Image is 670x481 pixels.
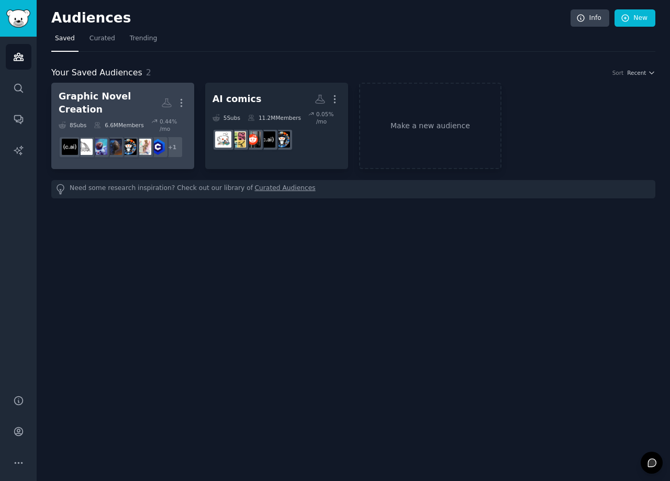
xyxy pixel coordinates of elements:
[51,30,79,52] a: Saved
[94,118,143,132] div: 6.6M Members
[90,34,115,43] span: Curated
[316,110,341,125] div: 0.05 % /mo
[51,10,571,27] h2: Audiences
[274,131,290,148] img: aiArt
[150,139,166,155] img: civitai
[135,139,151,155] img: aiwars
[213,110,240,125] div: 5 Sub s
[126,30,161,52] a: Trending
[76,139,93,155] img: midjourney
[59,118,86,132] div: 8 Sub s
[215,131,231,148] img: comics
[230,131,246,148] img: comicbooks
[244,131,261,148] img: graphicnovels
[255,184,316,195] a: Curated Audiences
[62,139,78,155] img: CharacterAI
[51,66,142,80] span: Your Saved Audiences
[51,180,655,198] div: Need some research inspiration? Check out our library of
[106,139,122,155] img: DigitalArt
[146,68,151,77] span: 2
[248,110,301,125] div: 11.2M Members
[120,139,137,155] img: aiArt
[160,118,187,132] div: 0.44 % /mo
[6,9,30,28] img: GummySearch logo
[59,90,161,116] div: Graphic Novel Creation
[205,83,348,169] a: AI comics5Subs11.2MMembers0.05% /moaiArtCharacterAIgraphicnovelscomicbookscomics
[86,30,119,52] a: Curated
[259,131,275,148] img: CharacterAI
[627,69,655,76] button: Recent
[55,34,75,43] span: Saved
[51,83,194,169] a: Graphic Novel Creation8Subs6.6MMembers0.44% /mo+1civitaiaiwarsaiArtDigitalArtStableDiffusionmidjo...
[615,9,655,27] a: New
[612,69,624,76] div: Sort
[571,9,609,27] a: Info
[91,139,107,155] img: StableDiffusion
[213,93,262,106] div: AI comics
[130,34,157,43] span: Trending
[627,69,646,76] span: Recent
[161,136,183,158] div: + 1
[359,83,502,169] a: Make a new audience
